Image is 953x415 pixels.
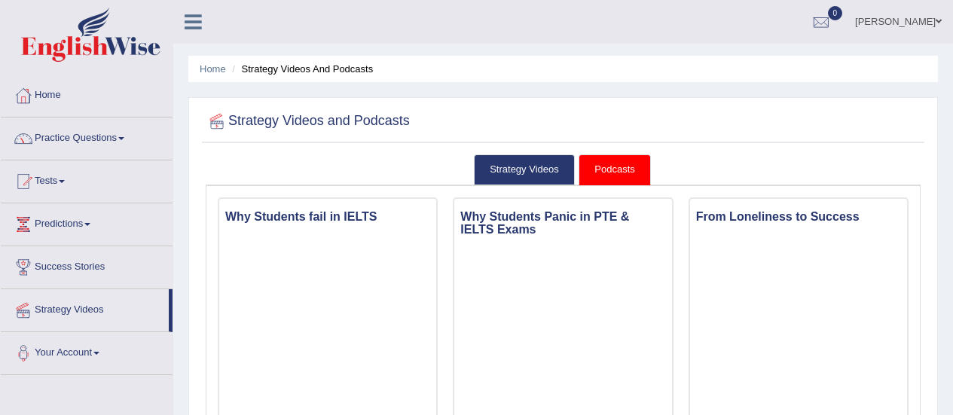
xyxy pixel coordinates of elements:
[1,160,173,198] a: Tests
[219,206,436,227] h3: Why Students fail in IELTS
[200,63,226,75] a: Home
[228,62,373,76] li: Strategy Videos and Podcasts
[1,246,173,284] a: Success Stories
[690,206,907,227] h3: From Loneliness to Success
[454,206,671,240] h3: Why Students Panic in PTE & IELTS Exams
[1,332,173,370] a: Your Account
[474,154,575,185] a: Strategy Videos
[828,6,843,20] span: 0
[1,289,169,327] a: Strategy Videos
[1,117,173,155] a: Practice Questions
[579,154,650,185] a: Podcasts
[1,75,173,112] a: Home
[206,110,410,133] h2: Strategy Videos and Podcasts
[1,203,173,241] a: Predictions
